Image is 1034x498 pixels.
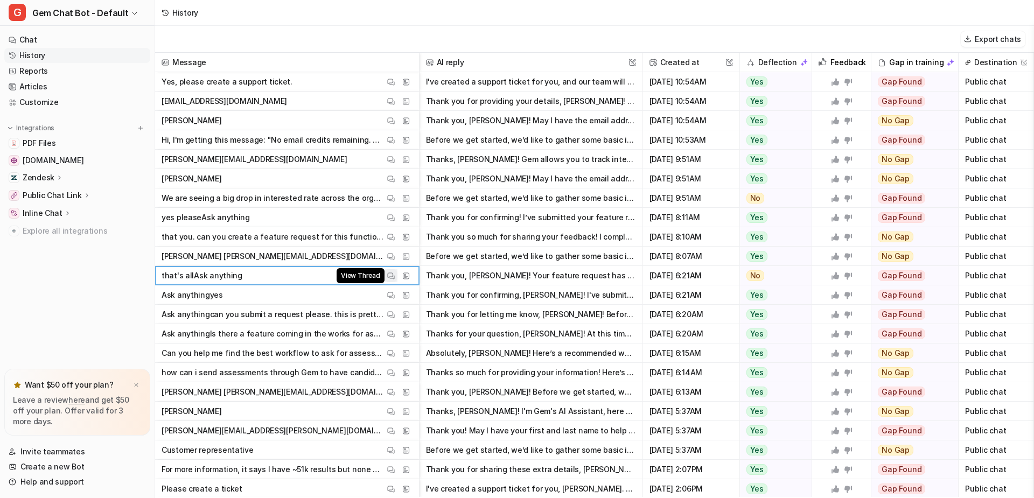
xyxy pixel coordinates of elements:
[23,172,54,183] p: Zendesk
[878,96,925,107] span: Gap Found
[746,387,767,397] span: Yes
[963,188,1029,208] span: Public chat
[963,169,1029,188] span: Public chat
[963,343,1029,363] span: Public chat
[13,395,142,427] p: Leave a review and get $50 off your plan. Offer valid for 3 more days.
[647,208,735,227] span: [DATE] 8:11AM
[162,266,242,285] p: that's allAsk anything
[16,124,54,132] p: Integrations
[871,92,951,111] button: Gap Found
[162,460,385,479] p: For more information, it says I have ~51k results but none are showing up
[11,192,17,199] img: Public Chat Link
[337,268,384,283] span: View Thread
[746,173,767,184] span: Yes
[740,440,806,460] button: Yes
[162,247,385,266] p: [PERSON_NAME] [PERSON_NAME][EMAIL_ADDRESS][DOMAIN_NAME] how can i follow up with candidates to su...
[871,382,951,402] button: Gap Found
[746,96,767,107] span: Yes
[746,270,765,281] span: No
[426,130,636,150] button: Before we get started, we’d like to gather some basic information to help us identify your accoun...
[426,382,636,402] button: Thank you, [PERSON_NAME]! Before we get started, we’d like to gather some basic information to he...
[647,227,735,247] span: [DATE] 8:10AM
[740,305,806,324] button: Yes
[647,53,735,72] span: Created at
[4,136,150,151] a: PDF FilesPDF Files
[963,53,1029,72] span: Destination
[963,402,1029,421] span: Public chat
[871,440,951,460] button: No Gap
[32,5,128,20] span: Gem Chat Bot - Default
[746,135,767,145] span: Yes
[740,169,806,188] button: Yes
[426,188,636,208] button: Before we get started, we’d like to gather some basic information to help us identify your accoun...
[746,232,767,242] span: Yes
[740,324,806,343] button: Yes
[426,440,636,460] button: Before we get started, we’d like to gather some basic information to help us identify your accoun...
[385,269,397,282] button: View Thread
[162,111,221,130] p: [PERSON_NAME]
[963,72,1029,92] span: Public chat
[963,227,1029,247] span: Public chat
[878,328,925,339] span: Gap Found
[878,309,925,320] span: Gap Found
[68,395,85,404] a: here
[426,324,636,343] button: Thanks for your question, [PERSON_NAME]! At this time, there is no public information confirming ...
[133,382,139,389] img: x
[647,324,735,343] span: [DATE] 6:20AM
[11,157,17,164] img: status.gem.com
[426,402,636,421] button: Thanks, [PERSON_NAME]! I'm Gem's AI Assistant, here to help with your product-related questions a...
[878,135,925,145] span: Gap Found
[23,222,146,240] span: Explore all integrations
[426,305,636,324] button: Thank you for letting me know, [PERSON_NAME]! Before I submit your request, just to confirm—would...
[426,208,636,227] button: Thank you for confirming! I’ve submitted your feature request to our product team for review. You...
[746,406,767,417] span: Yes
[746,425,767,436] span: Yes
[740,72,806,92] button: Yes
[25,380,114,390] p: Want $50 off your plan?
[647,92,735,111] span: [DATE] 10:54AM
[878,270,925,281] span: Gap Found
[162,227,385,247] p: that you. can you create a feature request for this functionality. seems like a bit of heavy lift...
[426,285,636,305] button: Thank you for confirming, [PERSON_NAME]! I've submitted your feature request for a candidate asse...
[871,130,951,150] button: Gap Found
[746,76,767,87] span: Yes
[9,4,26,21] span: G
[963,247,1029,266] span: Public chat
[426,343,636,363] button: Absolutely, [PERSON_NAME]! Here’s a recommended workflow for requesting assessments and tracking ...
[162,208,250,227] p: yes pleaseAsk anything
[740,188,806,208] button: No
[647,130,735,150] span: [DATE] 10:53AM
[878,173,913,184] span: No Gap
[162,188,385,208] p: We are seeing a big drop in interested rate across the organization - are you seeing any trends a...
[963,382,1029,402] span: Public chat
[424,53,638,72] span: AI reply
[162,324,385,343] p: Ask anythingIs there a feature coming in the works for assessment submissions/reviews? something ...
[4,153,150,168] a: status.gem.com[DOMAIN_NAME]
[876,53,954,72] div: Gap in training
[162,382,385,402] p: [PERSON_NAME] [PERSON_NAME][EMAIL_ADDRESS][DOMAIN_NAME]
[746,464,767,475] span: Yes
[871,363,951,382] button: No Gap
[963,440,1029,460] span: Public chat
[740,421,806,440] button: Yes
[830,53,866,72] h2: Feedback
[4,474,150,489] a: Help and support
[878,387,925,397] span: Gap Found
[647,188,735,208] span: [DATE] 9:51AM
[4,79,150,94] a: Articles
[963,150,1029,169] span: Public chat
[871,421,951,440] button: Gap Found
[963,324,1029,343] span: Public chat
[647,111,735,130] span: [DATE] 10:54AM
[746,348,767,359] span: Yes
[11,210,17,216] img: Inline Chat
[746,483,767,494] span: Yes
[963,421,1029,440] span: Public chat
[740,247,806,266] button: Yes
[162,402,221,421] p: [PERSON_NAME]
[871,305,951,324] button: Gap Found
[647,247,735,266] span: [DATE] 8:07AM
[162,150,347,169] p: [PERSON_NAME][EMAIL_ADDRESS][DOMAIN_NAME]
[4,444,150,459] a: Invite teammates
[647,421,735,440] span: [DATE] 5:37AM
